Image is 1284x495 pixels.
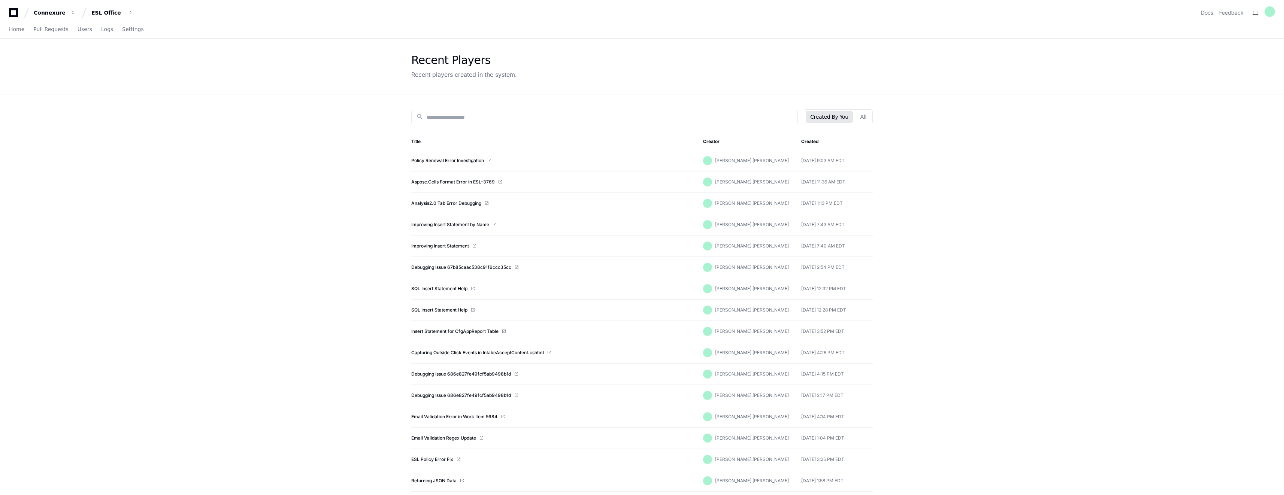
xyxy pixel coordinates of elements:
span: [PERSON_NAME].[PERSON_NAME] [715,158,789,163]
td: [DATE] 4:26 PM EDT [795,342,873,364]
td: [DATE] 3:52 PM EDT [795,321,873,342]
a: Settings [122,21,143,38]
a: Debugging Issue 686e827fe49fcf5ab9498b1d [411,392,511,398]
span: Pull Requests [33,27,68,31]
td: [DATE] 1:58 PM EDT [795,470,873,492]
td: [DATE] 12:32 PM EDT [795,278,873,300]
div: Recent Players [411,54,517,67]
span: [PERSON_NAME].[PERSON_NAME] [715,328,789,334]
span: [PERSON_NAME].[PERSON_NAME] [715,414,789,419]
a: Docs [1201,9,1213,16]
a: Pull Requests [33,21,68,38]
td: [DATE] 4:14 PM EDT [795,406,873,428]
th: Created [795,133,873,150]
button: Connexure [31,6,79,19]
a: Analysis2.0 Tab Error Debugging [411,200,481,206]
a: Aspose.Cells Format Error in ESL-3769 [411,179,495,185]
button: Feedback [1219,9,1244,16]
span: [PERSON_NAME].[PERSON_NAME] [715,478,789,483]
button: Created By You [806,111,853,123]
td: [DATE] 9:03 AM EDT [795,150,873,171]
a: Email Validation Error in Work Item 5684 [411,414,497,420]
a: Policy Renewal Error Investigation [411,158,484,164]
span: Home [9,27,24,31]
td: [DATE] 3:25 PM EDT [795,449,873,470]
td: [DATE] 2:17 PM EDT [795,385,873,406]
a: Capturing Outside Click Events in IntakeAcceptContent.cshtml [411,350,544,356]
button: All [856,111,871,123]
span: [PERSON_NAME].[PERSON_NAME] [715,371,789,377]
a: Returning JSON Data [411,478,457,484]
td: [DATE] 4:15 PM EDT [795,364,873,385]
div: Recent players created in the system. [411,70,517,79]
span: [PERSON_NAME].[PERSON_NAME] [715,307,789,313]
span: [PERSON_NAME].[PERSON_NAME] [715,286,789,291]
a: Email Validation Regex Update [411,435,476,441]
span: [PERSON_NAME].[PERSON_NAME] [715,350,789,355]
span: Settings [122,27,143,31]
mat-icon: search [416,113,424,121]
a: Debugging Issue 67b85caac538c91f6ccc35cc [411,264,511,270]
td: [DATE] 12:28 PM EDT [795,300,873,321]
span: [PERSON_NAME].[PERSON_NAME] [715,435,789,441]
td: [DATE] 7:40 AM EDT [795,236,873,257]
a: SQL Insert Statement Help [411,307,467,313]
div: ESL Office [91,9,124,16]
td: [DATE] 1:13 PM EDT [795,193,873,214]
button: ESL Office [88,6,136,19]
span: [PERSON_NAME].[PERSON_NAME] [715,179,789,185]
th: Creator [697,133,795,150]
th: Title [411,133,697,150]
a: Logs [101,21,113,38]
span: [PERSON_NAME].[PERSON_NAME] [715,392,789,398]
div: Connexure [34,9,66,16]
td: [DATE] 1:04 PM EDT [795,428,873,449]
td: [DATE] 2:54 PM EDT [795,257,873,278]
a: Improving Insert Statement [411,243,469,249]
a: Users [78,21,92,38]
span: [PERSON_NAME].[PERSON_NAME] [715,200,789,206]
td: [DATE] 7:43 AM EDT [795,214,873,236]
a: Debugging Issue 686e827fe49fcf5ab9498b1d [411,371,511,377]
span: [PERSON_NAME].[PERSON_NAME] [715,456,789,462]
a: Insert Statement for CfgAppReport Table [411,328,499,334]
a: Improving Insert Statement by Name [411,222,489,228]
a: ESL Policy Error Fix [411,456,453,462]
span: [PERSON_NAME].[PERSON_NAME] [715,243,789,249]
span: [PERSON_NAME].[PERSON_NAME] [715,264,789,270]
a: Home [9,21,24,38]
a: SQL Insert Statement Help [411,286,467,292]
td: [DATE] 11:36 AM EDT [795,171,873,193]
span: Users [78,27,92,31]
span: Logs [101,27,113,31]
span: [PERSON_NAME].[PERSON_NAME] [715,222,789,227]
